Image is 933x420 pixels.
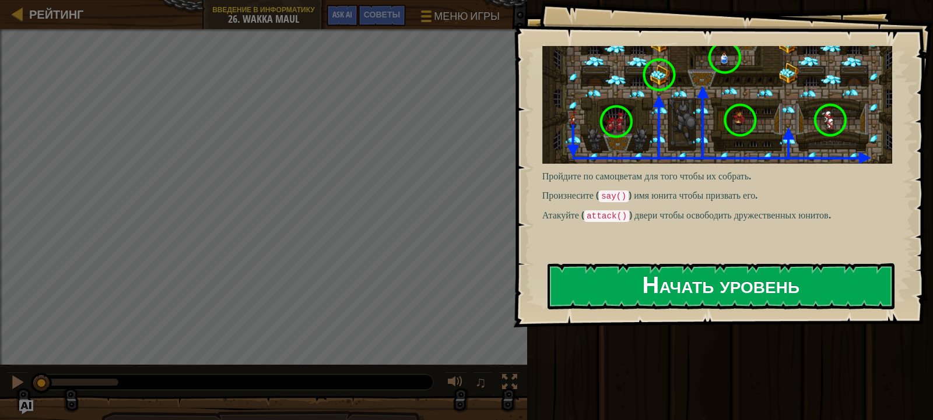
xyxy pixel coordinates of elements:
p: Пройдите по самоцветам для того чтобы их собрать. [542,170,901,183]
span: Меню игры [434,9,500,24]
p: Атакуйте ( ) двери чтобы освободить дружественных юнитов. [542,209,901,223]
button: Регулировать громкость [444,372,467,396]
a: Рейтинг [23,6,83,22]
button: Меню игры [412,5,507,32]
code: attack() [584,210,629,222]
img: Wakka maul [542,46,901,164]
span: Ask AI [332,9,352,20]
span: ♫ [475,373,487,391]
span: Советы [364,9,400,20]
p: Произнесите ( ) имя юнита чтобы призвать его. [542,189,901,203]
code: say() [599,190,629,202]
button: Ask AI [327,5,358,26]
button: ♫ [473,372,493,396]
button: Ctrl + P: Pause [6,372,29,396]
span: Рейтинг [29,6,83,22]
button: Начать уровень [548,263,895,309]
button: Переключить полноэкранный режим [498,372,521,396]
button: Ask AI [19,400,33,414]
